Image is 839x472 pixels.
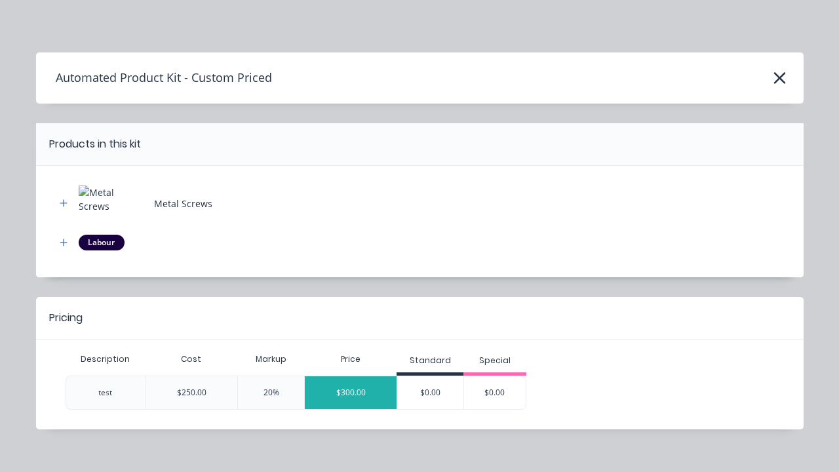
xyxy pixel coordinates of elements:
h4: Automated Product Kit - Custom Priced [36,66,272,90]
div: Cost [145,346,237,372]
div: Labour [79,235,125,250]
div: $0.00 [464,376,526,409]
div: Standard [410,355,451,366]
div: Markup [237,346,304,372]
div: Price [304,346,397,372]
div: Pricing [49,310,83,326]
div: Metal Screws [154,197,212,210]
div: 20% [237,376,304,410]
div: $0.00 [397,376,463,409]
div: $250.00 [145,376,237,410]
div: Description [70,343,140,376]
div: Special [479,355,511,366]
img: Metal Screws [79,186,144,222]
div: test [98,387,112,399]
div: $300.00 [305,376,397,409]
div: Products in this kit [49,136,141,152]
